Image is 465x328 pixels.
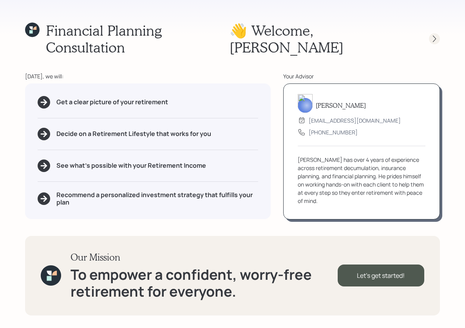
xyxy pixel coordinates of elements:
[338,265,424,286] div: Let's get started!
[316,101,366,109] h5: [PERSON_NAME]
[25,72,271,80] div: [DATE], we will:
[71,252,338,263] h3: Our Mission
[298,94,313,113] img: sami-boghos-headshot.png
[230,22,415,56] h1: 👋 Welcome , [PERSON_NAME]
[298,156,425,205] div: [PERSON_NAME] has over 4 years of experience across retirement decumulation, insurance planning, ...
[56,162,206,169] h5: See what's possible with your Retirement Income
[56,98,168,106] h5: Get a clear picture of your retirement
[309,116,401,125] div: [EMAIL_ADDRESS][DOMAIN_NAME]
[56,130,211,138] h5: Decide on a Retirement Lifestyle that works for you
[46,22,230,56] h1: Financial Planning Consultation
[283,72,440,80] div: Your Advisor
[56,191,258,206] h5: Recommend a personalized investment strategy that fulfills your plan
[309,128,358,136] div: [PHONE_NUMBER]
[71,266,338,300] h1: To empower a confident, worry-free retirement for everyone.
